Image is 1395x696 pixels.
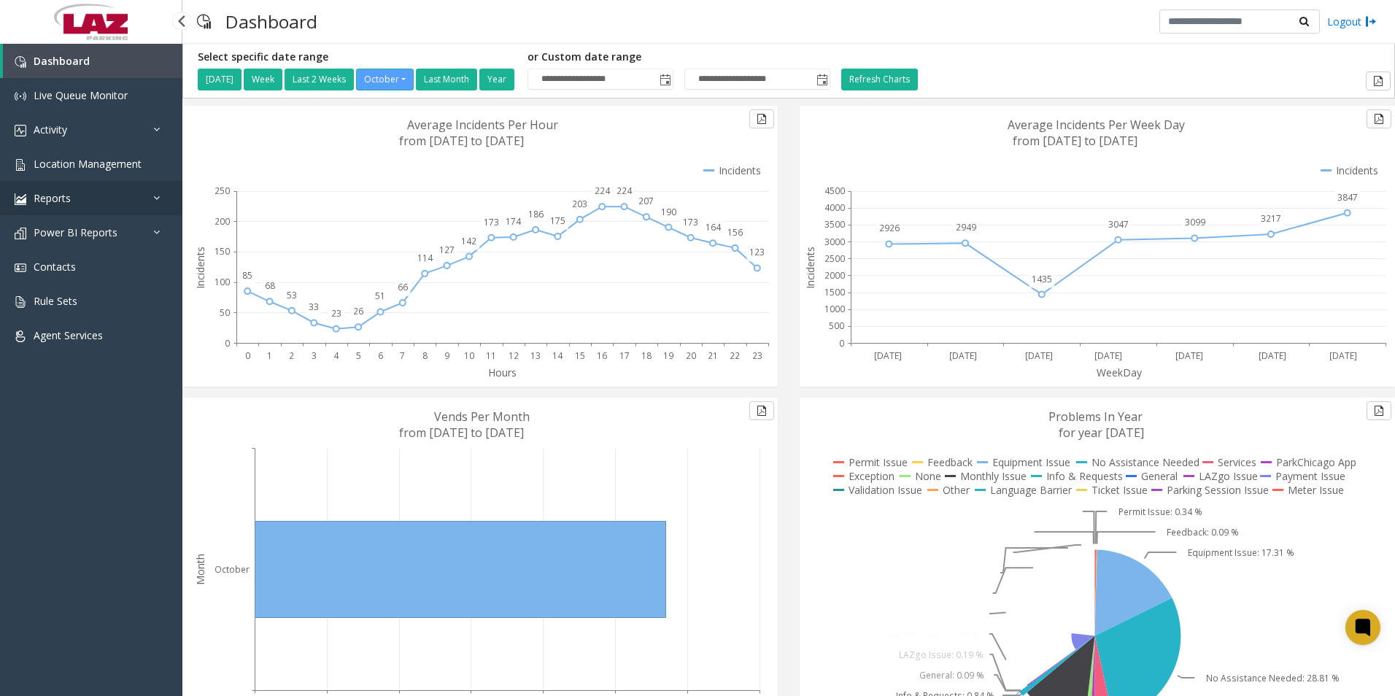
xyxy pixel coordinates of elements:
[686,349,696,362] text: 20
[488,366,517,379] text: Hours
[444,349,449,362] text: 9
[215,185,230,197] text: 250
[1118,506,1202,518] text: Permit Issue: 0.34 %
[331,307,341,320] text: 23
[225,337,230,349] text: 0
[879,222,900,234] text: 2926
[663,349,673,362] text: 19
[215,245,230,258] text: 150
[215,215,230,228] text: 200
[1008,117,1185,133] text: Average Incidents Per Week Day
[461,235,476,247] text: 142
[919,669,984,681] text: General: 0.09 %
[285,69,354,90] button: Last 2 Weeks
[353,305,363,317] text: 26
[552,349,563,362] text: 14
[289,349,294,362] text: 2
[829,320,844,332] text: 500
[683,216,698,228] text: 173
[824,269,845,282] text: 2000
[1337,191,1358,204] text: 3847
[528,51,830,63] h5: or Custom date range
[1025,349,1053,362] text: [DATE]
[220,306,230,319] text: 50
[749,109,774,128] button: Export to pdf
[528,208,544,220] text: 186
[530,349,541,362] text: 13
[34,328,103,342] span: Agent Services
[1259,349,1286,362] text: [DATE]
[506,215,522,228] text: 174
[1188,546,1294,559] text: Equipment Issue: 17.31 %
[15,296,26,308] img: 'icon'
[1094,349,1122,362] text: [DATE]
[15,262,26,274] img: 'icon'
[422,349,428,362] text: 8
[34,88,128,102] span: Live Queue Monitor
[34,191,71,205] span: Reports
[242,269,252,282] text: 85
[486,349,496,362] text: 11
[595,185,611,197] text: 224
[34,294,77,308] span: Rule Sets
[1167,526,1239,538] text: Feedback: 0.09 %
[15,90,26,102] img: 'icon'
[1013,133,1137,149] text: from [DATE] to [DATE]
[1365,14,1377,29] img: logout
[1329,349,1357,362] text: [DATE]
[400,349,405,362] text: 7
[509,349,519,362] text: 12
[824,236,845,248] text: 3000
[841,69,918,90] button: Refresh Charts
[1366,71,1391,90] button: Export to pdf
[752,349,762,362] text: 23
[265,279,275,292] text: 68
[333,349,339,362] text: 4
[464,349,474,362] text: 10
[814,69,830,90] span: Toggle popup
[1367,401,1391,420] button: Export to pdf
[708,349,718,362] text: 21
[617,185,633,197] text: 224
[619,349,630,362] text: 17
[15,159,26,171] img: 'icon'
[824,303,845,315] text: 1000
[34,123,67,136] span: Activity
[287,289,297,301] text: 53
[417,252,433,264] text: 114
[198,51,517,63] h5: Select specific date range
[949,349,977,362] text: [DATE]
[730,349,740,362] text: 22
[1327,14,1377,29] a: Logout
[15,193,26,205] img: 'icon'
[1367,109,1391,128] button: Export to pdf
[657,69,673,90] span: Toggle popup
[312,349,317,362] text: 3
[34,225,117,239] span: Power BI Reports
[245,349,250,362] text: 0
[1048,409,1143,425] text: Problems In Year
[824,218,845,231] text: 3500
[572,198,587,210] text: 203
[1097,366,1143,379] text: WeekDay
[824,201,845,214] text: 4000
[641,349,652,362] text: 18
[34,260,76,274] span: Contacts
[1175,349,1203,362] text: [DATE]
[375,290,385,302] text: 51
[215,276,230,288] text: 100
[434,409,530,425] text: Vends Per Month
[244,69,282,90] button: Week
[824,286,845,298] text: 1500
[749,401,774,420] button: Export to pdf
[575,349,585,362] text: 15
[1059,425,1144,441] text: for year [DATE]
[1206,672,1340,684] text: No Assistance Needed: 28.81 %
[193,554,207,585] text: Month
[1032,273,1052,285] text: 1435
[416,69,477,90] button: Last Month
[956,221,976,233] text: 2949
[874,349,902,362] text: [DATE]
[1261,212,1281,225] text: 3217
[34,157,142,171] span: Location Management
